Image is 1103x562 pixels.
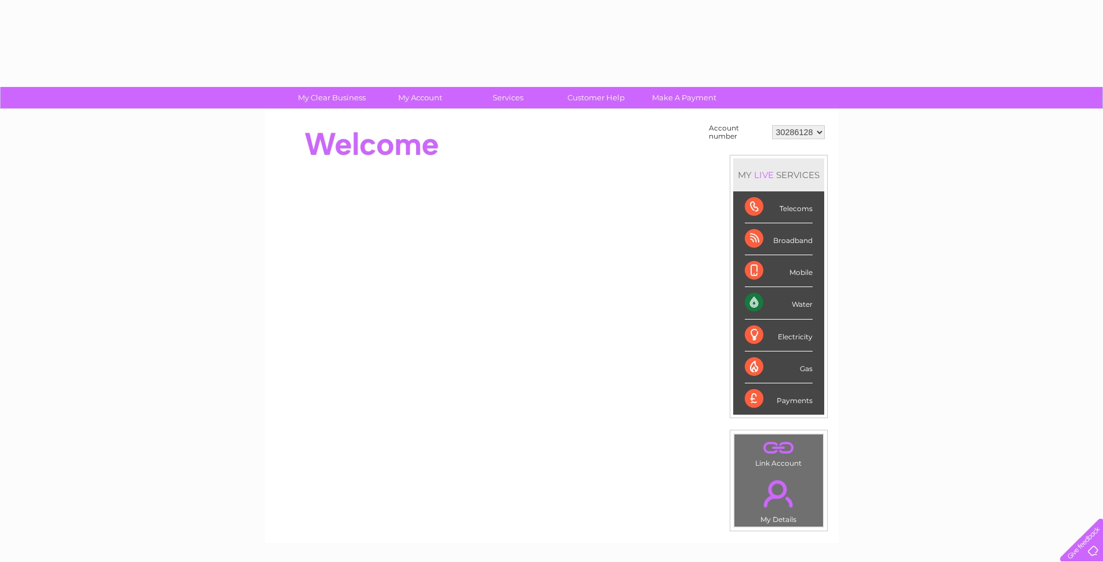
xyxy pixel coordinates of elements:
div: Telecoms [745,191,813,223]
td: Account number [706,121,769,143]
a: Make A Payment [636,87,732,108]
a: My Account [372,87,468,108]
td: Link Account [734,434,824,470]
a: . [737,437,820,458]
div: Payments [745,383,813,415]
a: Services [460,87,556,108]
div: Electricity [745,320,813,351]
div: MY SERVICES [733,158,824,191]
a: Customer Help [548,87,644,108]
div: Mobile [745,255,813,287]
a: . [737,473,820,514]
td: My Details [734,470,824,527]
div: Water [745,287,813,319]
div: Gas [745,351,813,383]
div: LIVE [752,169,776,180]
a: My Clear Business [284,87,380,108]
div: Broadband [745,223,813,255]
